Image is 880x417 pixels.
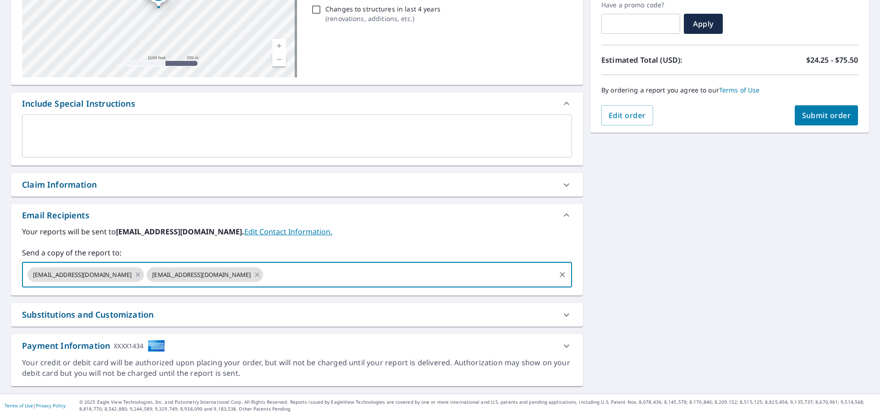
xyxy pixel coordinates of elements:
div: [EMAIL_ADDRESS][DOMAIN_NAME] [27,267,144,282]
a: Privacy Policy [36,402,66,409]
p: Changes to structures in last 4 years [325,4,440,14]
div: Claim Information [11,173,583,196]
div: Email Recipients [22,209,89,222]
b: [EMAIL_ADDRESS][DOMAIN_NAME]. [116,227,244,237]
span: [EMAIL_ADDRESS][DOMAIN_NAME] [147,271,256,279]
button: Submit order [795,105,858,125]
a: Terms of Use [719,86,760,94]
button: Apply [684,14,723,34]
p: ( renovations, additions, etc. ) [325,14,440,23]
div: Payment Information [22,340,165,352]
label: Have a promo code? [601,1,680,9]
button: Edit order [601,105,653,125]
div: XXXX1434 [114,340,143,352]
div: Include Special Instructions [22,97,135,110]
span: Submit order [802,110,851,120]
a: EditContactInfo [244,227,332,237]
p: | [5,403,66,408]
div: Substitutions and Customization [11,303,583,326]
div: Claim Information [22,179,97,191]
button: Clear [556,268,569,281]
div: [EMAIL_ADDRESS][DOMAIN_NAME] [147,267,263,282]
div: Include Special Instructions [11,92,583,114]
span: [EMAIL_ADDRESS][DOMAIN_NAME] [27,271,137,279]
p: Estimated Total (USD): [601,54,730,65]
div: Substitutions and Customization [22,309,154,321]
img: cardImage [148,340,165,352]
label: Your reports will be sent to [22,226,572,237]
div: Payment InformationXXXX1434cardImage [11,334,583,357]
div: Your credit or debit card will be authorized upon placing your order, but will not be charged unt... [22,357,572,379]
a: Current Level 15, Zoom In [272,39,286,53]
span: Edit order [609,110,646,120]
a: Current Level 15, Zoom Out [272,53,286,66]
p: By ordering a report you agree to our [601,86,858,94]
span: Apply [691,19,715,29]
p: $24.25 - $75.50 [806,54,858,65]
p: © 2025 Eagle View Technologies, Inc. and Pictometry International Corp. All Rights Reserved. Repo... [79,399,875,412]
label: Send a copy of the report to: [22,247,572,258]
a: Terms of Use [5,402,33,409]
div: Email Recipients [11,204,583,226]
